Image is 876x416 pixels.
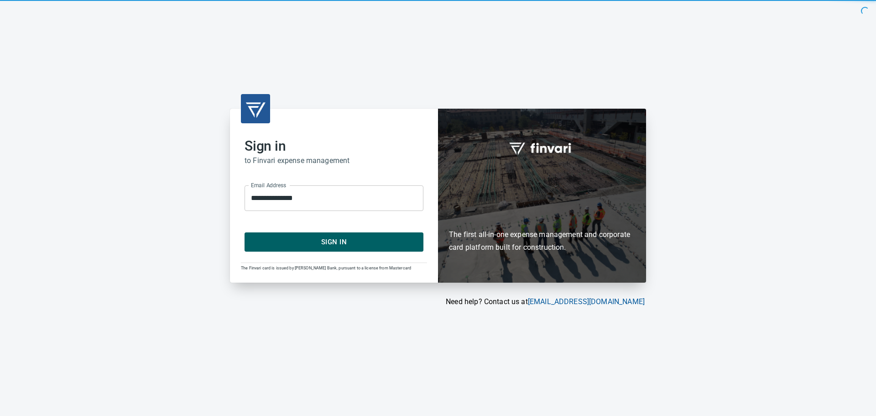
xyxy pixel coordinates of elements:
a: [EMAIL_ADDRESS][DOMAIN_NAME] [528,297,645,306]
img: fullword_logo_white.png [508,137,576,158]
h6: to Finvari expense management [245,154,423,167]
span: Sign In [255,236,413,248]
button: Sign In [245,232,423,252]
h6: The first all-in-one expense management and corporate card platform built for construction. [449,176,635,254]
div: Finvari [438,109,646,283]
img: transparent_logo.png [245,98,266,120]
span: The Finvari card is issued by [PERSON_NAME] Bank, pursuant to a license from Mastercard [241,266,411,270]
h2: Sign in [245,138,423,154]
p: Need help? Contact us at [230,296,645,307]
